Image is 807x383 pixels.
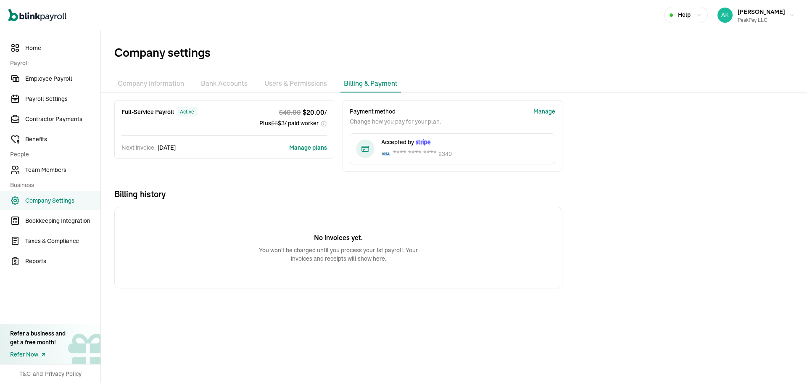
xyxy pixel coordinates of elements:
span: $ 6 [271,119,278,127]
span: Plus $ 3 / paid worker [259,119,319,128]
span: Team Members [25,166,100,174]
button: [PERSON_NAME]PeakPay LLC [714,5,799,26]
span: People [10,150,95,159]
span: Business [10,181,95,190]
li: Company information [114,75,187,92]
div: active [177,107,198,116]
span: $ 20.00 [303,107,324,117]
span: Help [678,11,691,19]
div: Refer a business and get a free month! [10,329,66,347]
nav: Global [8,3,66,27]
span: Company settings [114,44,807,61]
div: Accepted by [381,138,452,146]
a: Refer Now [10,350,66,359]
span: Payroll Settings [25,95,100,103]
span: Next invoice: [121,143,156,152]
span: Taxes & Compliance [25,237,100,246]
span: $ 40.00 [279,107,301,117]
span: Reports [25,257,100,266]
span: Company Settings [25,196,100,205]
div: 2340 [393,148,452,160]
p: Payment method [350,107,441,116]
span: Privacy Policy [45,370,82,378]
button: Manage plans [289,143,327,152]
span: You won’t be charged until you process your 1st payroll. Your invoices and receipts will show here. [254,243,422,263]
span: Contractor Payments [25,115,100,124]
img: Visa Card [381,151,390,156]
li: Bank Accounts [198,75,251,92]
li: Billing & Payment [340,75,401,92]
span: T&C [19,370,31,378]
span: Full-Service Payroll [121,108,174,116]
span: Payroll [10,59,95,68]
span: [PERSON_NAME] [738,8,785,16]
span: / [324,107,327,117]
span: [DATE] [158,143,176,152]
button: Help [664,7,708,23]
span: Benefits [25,135,100,144]
p: Change how you pay for your plan. [350,117,441,126]
span: No invoices yet. [314,232,363,243]
div: PeakPay LLC [738,16,785,24]
span: Home [25,44,100,53]
span: Billing history [114,188,562,200]
span: Employee Payroll [25,74,100,83]
span: Bookkeeping Integration [25,217,100,225]
button: Manage [533,107,555,116]
li: Users & Permissions [261,75,330,92]
iframe: Chat Widget [619,45,807,383]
